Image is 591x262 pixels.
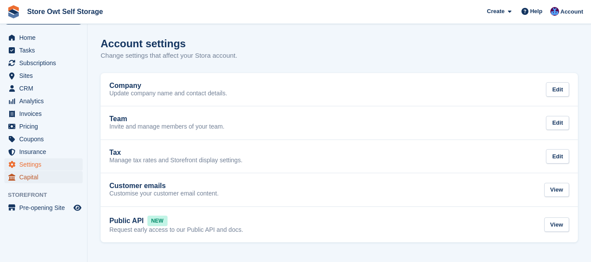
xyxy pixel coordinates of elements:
[19,31,72,44] span: Home
[550,7,559,16] img: Andrew Omeltschenko
[544,183,569,197] div: View
[101,207,578,243] a: Public API NEW Request early access to our Public API and docs. View
[546,149,569,164] div: Edit
[109,82,141,90] h2: Company
[4,95,83,107] a: menu
[147,216,168,226] span: NEW
[109,182,166,190] h2: Customer emails
[19,171,72,183] span: Capital
[109,217,144,225] h2: Public API
[109,90,227,98] p: Update company name and contact details.
[19,82,72,94] span: CRM
[4,171,83,183] a: menu
[530,7,542,16] span: Help
[4,202,83,214] a: menu
[109,157,242,164] p: Manage tax rates and Storefront display settings.
[101,106,578,140] a: Team Invite and manage members of your team. Edit
[19,95,72,107] span: Analytics
[19,57,72,69] span: Subscriptions
[19,202,72,214] span: Pre-opening Site
[19,158,72,171] span: Settings
[4,120,83,133] a: menu
[109,226,243,234] p: Request early access to our Public API and docs.
[101,38,186,49] h1: Account settings
[19,70,72,82] span: Sites
[19,108,72,120] span: Invoices
[101,51,237,61] p: Change settings that affect your Stora account.
[4,31,83,44] a: menu
[19,44,72,56] span: Tasks
[19,120,72,133] span: Pricing
[24,4,106,19] a: Store Owt Self Storage
[4,70,83,82] a: menu
[4,44,83,56] a: menu
[101,73,578,106] a: Company Update company name and contact details. Edit
[7,5,20,18] img: stora-icon-8386f47178a22dfd0bd8f6a31ec36ba5ce8667c1dd55bd0f319d3a0aa187defe.svg
[109,115,127,123] h2: Team
[19,133,72,145] span: Coupons
[487,7,504,16] span: Create
[72,203,83,213] a: Preview store
[4,57,83,69] a: menu
[4,146,83,158] a: menu
[560,7,583,16] span: Account
[109,123,224,131] p: Invite and manage members of your team.
[4,108,83,120] a: menu
[546,116,569,130] div: Edit
[8,191,87,199] span: Storefront
[101,173,578,206] a: Customer emails Customise your customer email content. View
[19,146,72,158] span: Insurance
[109,149,121,157] h2: Tax
[101,140,578,173] a: Tax Manage tax rates and Storefront display settings. Edit
[4,133,83,145] a: menu
[4,82,83,94] a: menu
[109,190,219,198] p: Customise your customer email content.
[546,82,569,97] div: Edit
[544,217,569,232] div: View
[4,158,83,171] a: menu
